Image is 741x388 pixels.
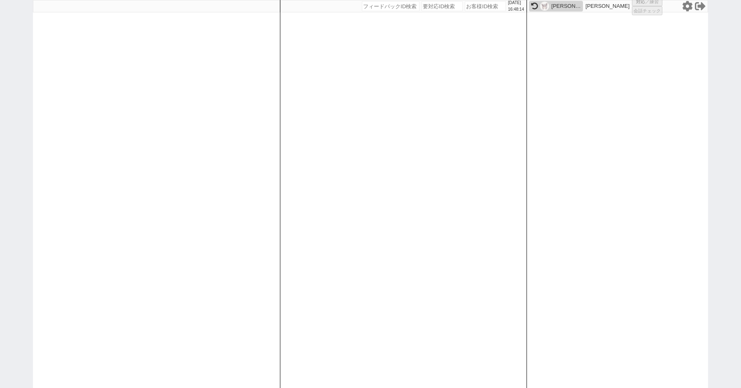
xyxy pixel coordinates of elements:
input: フィードバックID検索 [362,1,419,11]
input: 要対応ID検索 [422,1,463,11]
p: [PERSON_NAME] [585,3,629,9]
div: [PERSON_NAME] [551,3,581,9]
button: 会話チェック [632,6,662,15]
input: お客様ID検索 [465,1,506,11]
p: 16:48:14 [508,6,524,13]
span: 会話チェック [634,8,661,14]
img: 0hW7viOgIuCBhbEBt_P5h2ZytAC3J4YVEKf34XfGxFBiliKUlHJ3MTd2ZHVC5lIUpMI3MTfDsVXn1XA39-RUb0LFwgVi9iJEl... [540,2,549,11]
